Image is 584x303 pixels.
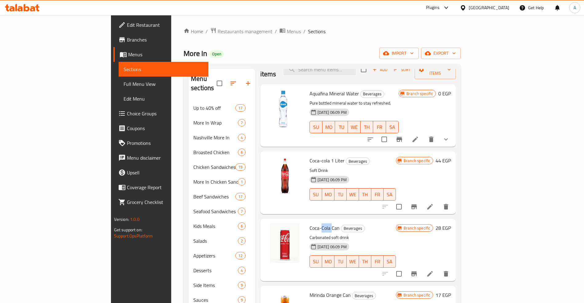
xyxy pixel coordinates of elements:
[386,190,393,199] span: SA
[371,188,384,201] button: FR
[193,178,238,185] div: More In Chicken Sandwichs
[361,257,369,266] span: TH
[193,163,235,171] div: Chicken Sandwiches
[373,121,386,133] button: FR
[193,281,238,289] span: Side Items
[188,160,255,174] div: Chicken Sandwiches19
[442,136,450,143] svg: Show Choices
[378,133,391,146] span: Select to update
[372,66,388,73] span: Add
[260,60,276,79] h2: Menu items
[113,47,208,62] a: Menus
[348,121,361,133] button: WE
[235,163,245,171] div: items
[287,28,301,35] span: Menus
[310,99,399,107] p: Pure bottled mineral water to stay refreshed.
[193,119,238,126] span: More In Wrap
[188,189,255,204] div: Beef Sandwiches17
[238,223,245,229] span: 6
[238,178,246,185] div: items
[379,48,419,59] button: import
[359,188,371,201] button: TH
[238,208,246,215] div: items
[315,244,349,250] span: [DATE] 06:09 PM
[188,233,255,248] div: Salads2
[193,193,235,200] span: Beef Sandwiches
[310,188,322,201] button: SU
[426,50,456,57] span: export
[361,190,369,199] span: TH
[193,252,235,259] span: Appetizers
[359,255,371,268] button: TH
[334,255,347,268] button: TU
[421,48,461,59] button: export
[275,28,277,35] li: /
[392,65,412,74] button: Sort
[113,32,208,47] a: Branches
[424,132,439,147] button: delete
[193,104,235,112] div: Up to 40% off
[426,203,434,210] a: Edit menu item
[325,190,332,199] span: MO
[119,62,208,77] a: Sections
[127,125,203,132] span: Coupons
[279,27,301,35] a: Menus
[361,90,384,98] span: Beverages
[193,208,238,215] span: Seafood Sandwiches
[238,135,245,141] span: 4
[119,77,208,91] a: Full Menu View
[384,255,396,268] button: SA
[346,157,370,165] div: Beverages
[188,248,255,263] div: Appetizers12
[113,106,208,121] a: Choice Groups
[310,156,345,165] span: Coca-cola 1 Liter
[130,215,140,223] span: 1.0.0
[238,149,246,156] div: items
[310,234,396,241] p: Carbonated soft drink
[393,200,405,213] span: Select to update
[113,195,208,209] a: Grocery Checklist
[241,76,255,91] button: Add section
[337,190,344,199] span: TU
[315,110,349,115] span: [DATE] 06:09 PM
[188,101,255,115] div: Up to 40% off17
[363,123,371,132] span: TH
[127,139,203,147] span: Promotions
[188,204,255,219] div: Seafood Sandwiches7
[322,255,334,268] button: MO
[376,123,383,132] span: FR
[114,226,142,234] span: Get support on:
[226,76,241,91] span: Sort sections
[193,267,238,274] div: Desserts
[188,130,255,145] div: Nashville More In4
[127,110,203,117] span: Choice Groups
[325,123,333,132] span: MO
[238,179,245,185] span: 1
[238,267,246,274] div: items
[236,164,245,170] span: 19
[315,177,349,183] span: [DATE] 06:09 PM
[394,66,411,73] span: Sort
[127,36,203,43] span: Branches
[401,292,433,298] span: Branch specific
[392,132,407,147] button: Branch-specific-item
[113,165,208,180] a: Upsell
[404,91,436,97] span: Branch specific
[193,222,238,230] span: Kids Meals
[238,150,245,155] span: 6
[238,237,246,245] div: items
[349,257,357,266] span: WE
[386,257,393,266] span: SA
[188,219,255,233] div: Kids Meals6
[283,64,356,75] input: search
[236,253,245,259] span: 12
[386,121,399,133] button: SA
[193,237,238,245] span: Salads
[389,123,396,132] span: SA
[113,180,208,195] a: Coverage Report
[236,105,245,111] span: 17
